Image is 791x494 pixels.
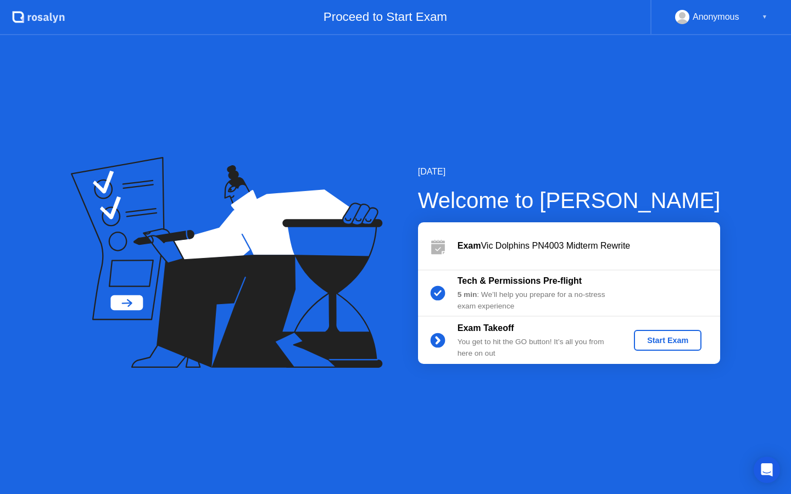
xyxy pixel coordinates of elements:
div: Anonymous [693,10,739,24]
b: 5 min [458,290,477,299]
div: Open Intercom Messenger [754,457,780,483]
b: Tech & Permissions Pre-flight [458,276,582,285]
div: Welcome to [PERSON_NAME] [418,184,721,217]
div: ▼ [762,10,767,24]
b: Exam [458,241,481,250]
div: Start Exam [638,336,697,345]
b: Exam Takeoff [458,323,514,333]
div: You get to hit the GO button! It’s all you from here on out [458,336,616,359]
div: [DATE] [418,165,721,178]
div: Vic Dolphins PN4003 Midterm Rewrite [458,239,720,252]
button: Start Exam [634,330,701,351]
div: : We’ll help you prepare for a no-stress exam experience [458,289,616,312]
